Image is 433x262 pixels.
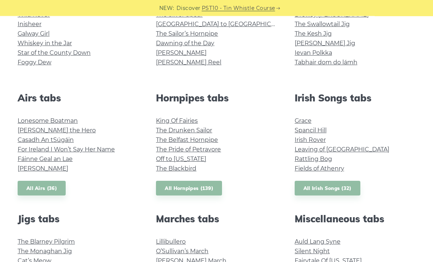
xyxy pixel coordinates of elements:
h2: Hornpipes tabs [156,93,277,104]
a: Spancil Hill [295,127,327,134]
a: The Drunken Sailor [156,127,212,134]
a: Inisheer [18,21,41,28]
a: The Blarney Pilgrim [18,238,75,245]
a: For Ireland I Won’t Say Her Name [18,146,115,153]
a: Lillibullero [156,238,186,245]
a: The Belfast Hornpipe [156,137,218,144]
a: Ievan Polkka [295,50,332,57]
a: Grace [295,118,312,125]
a: [PERSON_NAME] Jig [295,40,355,47]
a: The Pride of Petravore [156,146,221,153]
a: The Blackbird [156,165,196,172]
h2: Irish Songs tabs [295,93,415,104]
a: Rattling Bog [295,156,332,163]
h2: Airs tabs [18,93,138,104]
a: Whiskey in the Jar [18,40,72,47]
a: The Monaghan Jig [18,248,72,255]
a: Irish Rover [295,137,326,144]
a: [GEOGRAPHIC_DATA] to [GEOGRAPHIC_DATA] [156,21,291,28]
a: Dawning of the Day [156,40,214,47]
a: Leaving of [GEOGRAPHIC_DATA] [295,146,389,153]
a: PST10 - Tin Whistle Course [202,4,275,12]
a: All Airs (36) [18,181,66,196]
a: [PERSON_NAME] Reel [156,59,221,66]
a: Drowsy [PERSON_NAME] [295,11,369,18]
a: Galway Girl [18,30,50,37]
a: The Sailor’s Hornpipe [156,30,218,37]
a: [PERSON_NAME] [156,50,207,57]
a: Fields of Athenry [295,165,344,172]
h2: Marches tabs [156,213,277,225]
a: Tabhair dom do lámh [295,59,357,66]
a: O’Sullivan’s March [156,248,208,255]
h2: Jigs tabs [18,213,138,225]
a: Fáinne Geal an Lae [18,156,73,163]
h2: Miscellaneous tabs [295,213,415,225]
a: Foggy Dew [18,59,51,66]
a: [PERSON_NAME] the Hero [18,127,96,134]
a: Lonesome Boatman [18,118,78,125]
a: All Irish Songs (32) [295,181,360,196]
span: NEW: [159,4,174,12]
a: The Swallowtail Jig [295,21,350,28]
a: Off to [US_STATE] [156,156,206,163]
a: Wild Rover [18,11,50,18]
a: All Hornpipes (139) [156,181,222,196]
a: Casadh An tSúgáin [18,137,74,144]
a: [PERSON_NAME] [18,165,68,172]
a: King Of Fairies [156,118,198,125]
a: Star of the County Down [18,50,91,57]
a: The Kesh Jig [295,30,332,37]
a: The Silver Spear [156,11,203,18]
a: Silent Night [295,248,330,255]
span: Discover [177,4,201,12]
a: Auld Lang Syne [295,238,341,245]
